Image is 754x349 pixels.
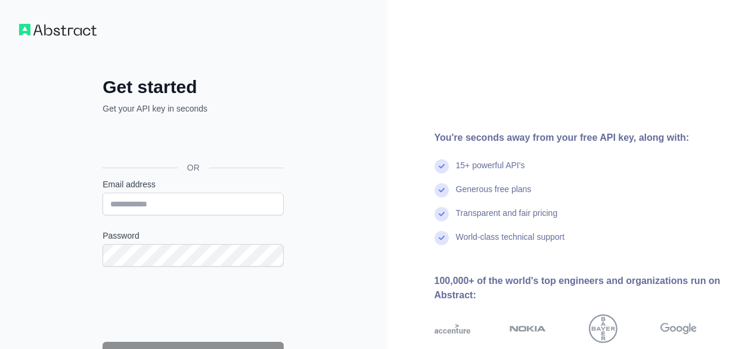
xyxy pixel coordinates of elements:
div: You're seconds away from your free API key, along with: [435,131,736,145]
img: google [660,314,697,343]
img: bayer [589,314,618,343]
div: Transparent and fair pricing [456,207,558,231]
img: nokia [510,314,546,343]
img: Workflow [19,24,97,36]
iframe: reCAPTCHA [103,281,284,328]
div: 100,000+ of the world's top engineers and organizations run on Abstract: [435,274,736,302]
h2: Get started [103,76,284,98]
img: check mark [435,183,449,197]
img: check mark [435,207,449,221]
iframe: Sign in with Google Button [97,128,287,154]
label: Password [103,230,284,242]
span: OR [178,162,209,174]
label: Email address [103,178,284,190]
div: World-class technical support [456,231,565,255]
div: Generous free plans [456,183,532,207]
p: Get your API key in seconds [103,103,284,115]
img: check mark [435,159,449,174]
div: 15+ powerful API's [456,159,525,183]
img: accenture [435,314,471,343]
img: check mark [435,231,449,245]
